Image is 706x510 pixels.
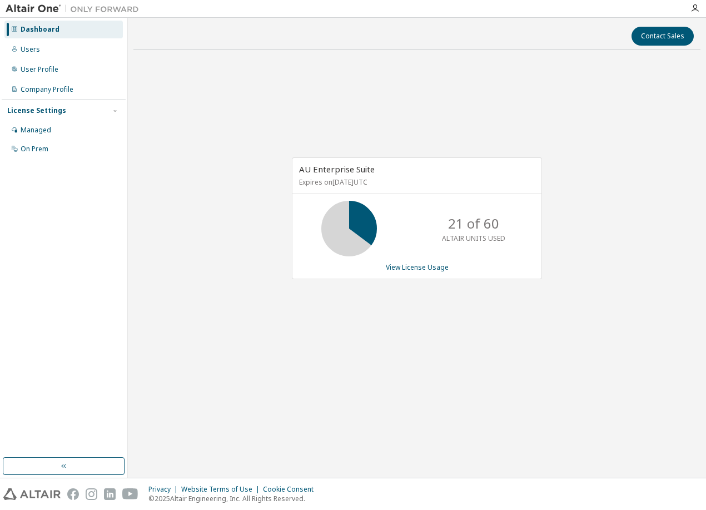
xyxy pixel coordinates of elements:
[21,25,59,34] div: Dashboard
[86,488,97,500] img: instagram.svg
[442,234,505,243] p: ALTAIR UNITS USED
[104,488,116,500] img: linkedin.svg
[21,45,40,54] div: Users
[21,145,48,154] div: On Prem
[122,488,138,500] img: youtube.svg
[21,126,51,135] div: Managed
[7,106,66,115] div: License Settings
[21,85,73,94] div: Company Profile
[448,214,499,233] p: 21 of 60
[263,485,320,494] div: Cookie Consent
[21,65,58,74] div: User Profile
[299,177,532,187] p: Expires on [DATE] UTC
[67,488,79,500] img: facebook.svg
[299,164,375,175] span: AU Enterprise Suite
[632,27,694,46] button: Contact Sales
[386,263,449,272] a: View License Usage
[181,485,263,494] div: Website Terms of Use
[3,488,61,500] img: altair_logo.svg
[148,485,181,494] div: Privacy
[148,494,320,503] p: © 2025 Altair Engineering, Inc. All Rights Reserved.
[6,3,145,14] img: Altair One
